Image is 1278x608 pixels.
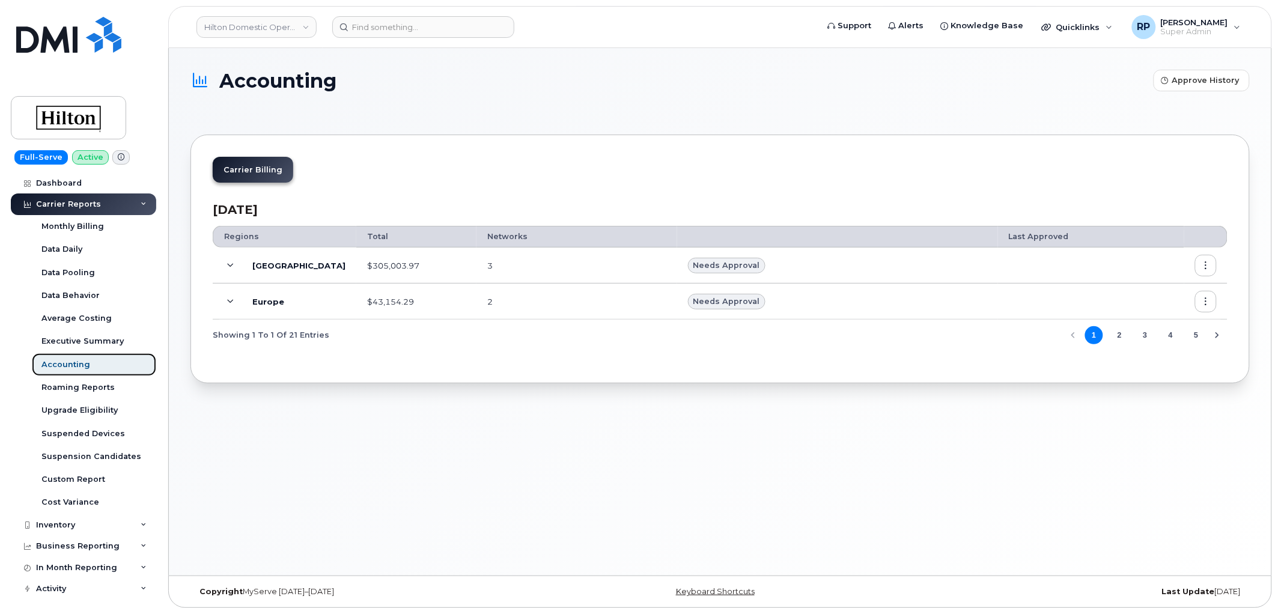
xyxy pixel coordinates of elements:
span: Needs Approval [693,296,760,307]
a: Keyboard Shortcuts [676,587,755,596]
button: Page 2 [1110,326,1128,344]
span: Approve History [1172,74,1240,86]
button: Page 1 [1085,326,1103,344]
b: [GEOGRAPHIC_DATA] [252,260,345,272]
span: Needs Approval [693,260,760,271]
td: $305,003.97 [356,248,476,284]
button: Page 3 [1136,326,1154,344]
button: Next Page [1208,326,1226,344]
span: Accounting [219,70,336,91]
button: Page 5 [1187,326,1205,344]
button: Page 4 [1162,326,1180,344]
b: Europe [252,296,284,308]
div: MyServe [DATE]–[DATE] [190,587,544,597]
div: [DATE] [896,587,1250,597]
h3: [DATE] [213,203,1228,216]
iframe: Messenger Launcher [1226,556,1269,599]
th: Regions [213,226,356,248]
strong: Last Update [1162,587,1215,596]
th: Total [356,226,476,248]
td: 2 [476,284,677,320]
td: $43,154.29 [356,284,476,320]
button: Approve History [1154,70,1250,91]
th: Last Approved [998,226,1184,248]
span: Showing 1 To 1 Of 21 Entries [213,326,329,344]
th: Networks [476,226,677,248]
td: 3 [476,248,677,284]
strong: Copyright [199,587,243,596]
